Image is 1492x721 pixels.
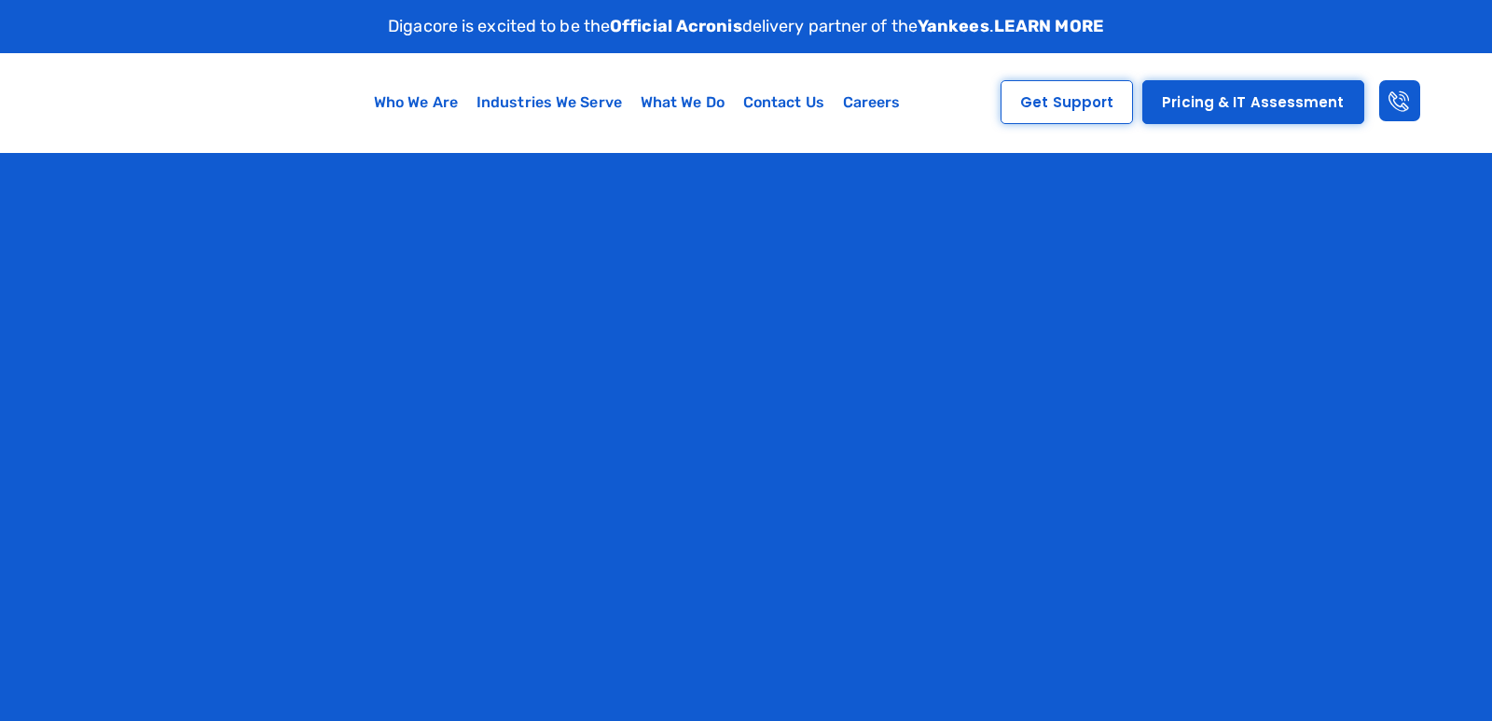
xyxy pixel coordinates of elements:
[834,81,910,124] a: Careers
[1001,80,1133,124] a: Get Support
[1162,95,1344,109] span: Pricing & IT Assessment
[32,62,220,143] img: Digacore logo 1
[1142,80,1363,124] a: Pricing & IT Assessment
[994,16,1104,36] a: LEARN MORE
[1020,95,1113,109] span: Get Support
[610,16,742,36] strong: Official Acronis
[297,81,976,124] nav: Menu
[918,16,989,36] strong: Yankees
[734,81,834,124] a: Contact Us
[631,81,734,124] a: What We Do
[388,14,1104,39] p: Digacore is excited to be the delivery partner of the .
[467,81,631,124] a: Industries We Serve
[365,81,467,124] a: Who We Are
